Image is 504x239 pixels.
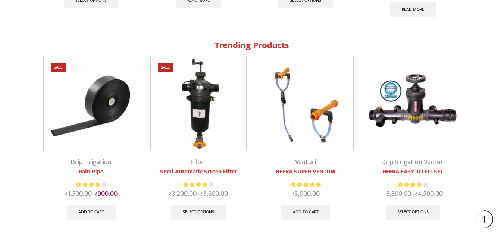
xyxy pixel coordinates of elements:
[414,188,418,199] span: ₹
[414,188,443,199] bdi: 4,500.00
[398,181,428,189] div: Rated 3.83 out of 5
[215,38,289,53] span: Trending Products
[258,56,354,151] img: Heera Super Venturi
[291,188,295,199] span: ₹
[258,167,354,176] a: HEERA SUPER VENTURI
[158,63,173,72] span: Sale
[151,56,246,151] img: Semi Automatic Screen Filter
[76,181,101,189] span: Rated out of 5
[390,2,436,17] a: Read more about “Heera Gold Double Motor with Lithium Battery”
[191,157,206,168] a: Filter
[281,205,330,220] a: Add to cart: “HEERA SUPER VENTURI”
[291,181,321,189] span: Rated out of 5
[67,205,116,220] a: Add to cart: “Rain Pipe”
[365,189,461,199] span: –
[381,157,422,168] a: Drip Irrigation
[398,181,421,189] span: Rated out of 5
[150,167,247,176] a: Semi Automatic Screen Filter
[51,63,66,72] span: Sale
[291,181,321,189] div: Rated 5.00 out of 5
[76,181,106,189] div: Rated 4.13 out of 5
[386,205,440,220] a: Select options for “HEERA EASY TO FIT SET”
[171,205,226,220] a: Select options for “Semi Automatic Screen Filter”
[43,167,140,176] a: Rain Pipe
[383,188,386,199] span: ₹
[183,181,207,189] span: Rated out of 5
[183,181,213,189] div: Rated 3.92 out of 5
[365,167,461,176] a: HEERA EASY TO FIT SET
[169,188,172,199] span: ₹
[150,189,247,199] span: –
[200,188,203,199] span: ₹
[295,157,316,168] a: Venturi
[291,188,320,199] bdi: 3,000.00
[424,157,445,168] a: Venturi
[65,188,68,199] span: ₹
[94,188,118,199] bdi: 900.00
[169,188,197,199] bdi: 3,200.00
[65,188,92,199] bdi: 1,500.00
[200,188,228,199] bdi: 3,600.00
[71,157,112,168] a: Drip Irrigation
[365,56,461,151] img: Heera Easy To Fit Set
[94,188,98,199] span: ₹
[44,56,139,151] img: Heera Rain Pipe
[365,157,461,167] div: ,
[383,188,411,199] bdi: 3,800.00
